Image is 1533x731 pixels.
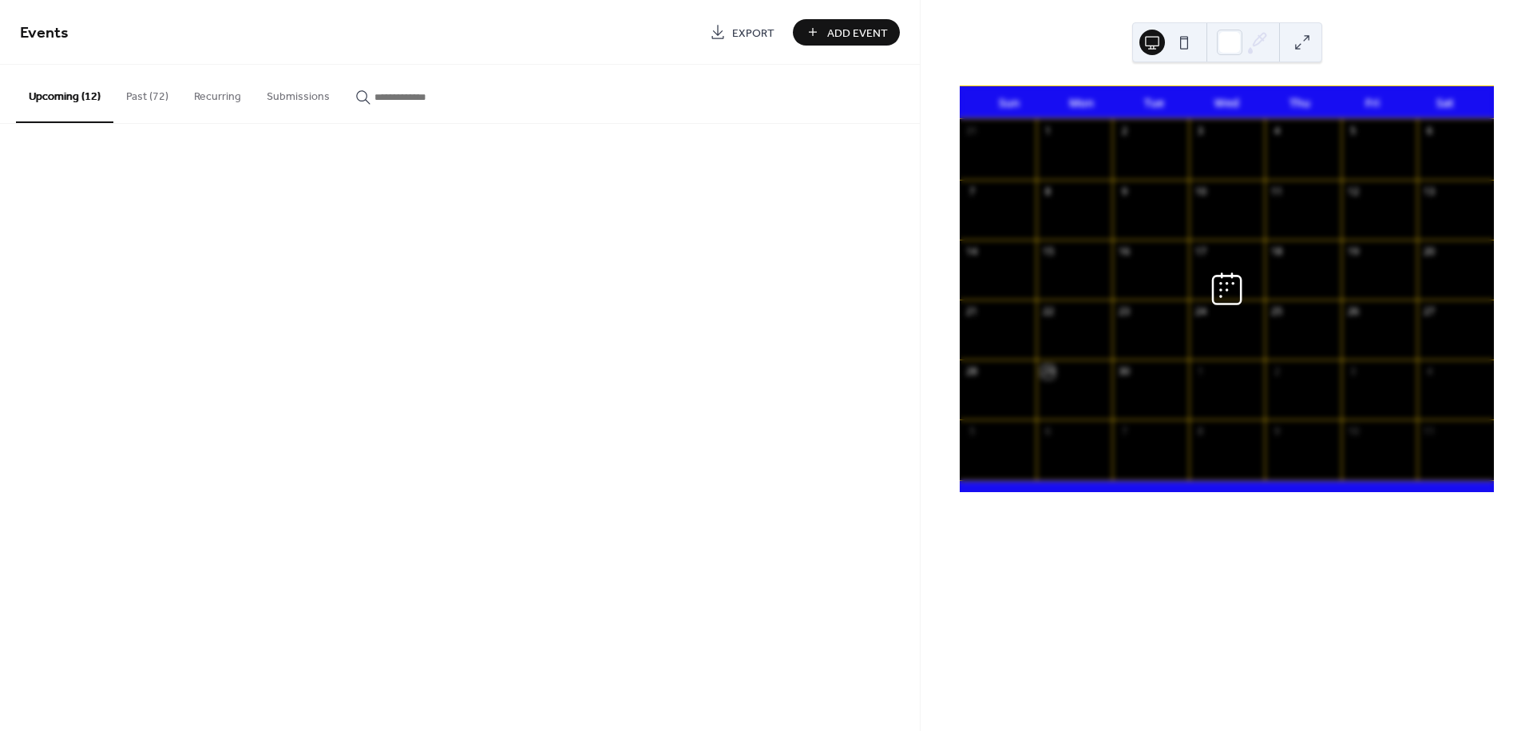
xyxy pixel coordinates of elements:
[1346,305,1360,319] div: 26
[1118,244,1131,258] div: 16
[1041,244,1055,258] div: 15
[1118,125,1131,138] div: 2
[20,18,69,49] span: Events
[1346,425,1360,439] div: 10
[1263,86,1336,119] div: Thu
[1270,244,1284,258] div: 18
[1423,125,1436,138] div: 6
[1423,244,1436,258] div: 20
[1346,125,1360,138] div: 5
[1041,185,1055,198] div: 8
[1270,365,1284,379] div: 2
[793,19,900,46] button: Add Event
[1118,185,1131,198] div: 9
[1423,305,1436,319] div: 27
[1041,365,1055,379] div: 29
[1346,244,1360,258] div: 19
[16,65,113,123] button: Upcoming (12)
[827,25,888,42] span: Add Event
[254,65,343,121] button: Submissions
[1194,425,1207,439] div: 8
[965,244,979,258] div: 14
[732,25,774,42] span: Export
[965,365,979,379] div: 28
[1041,125,1055,138] div: 1
[1423,365,1436,379] div: 4
[1194,185,1207,198] div: 10
[1045,86,1118,119] div: Mon
[1270,425,1284,439] div: 9
[181,65,254,121] button: Recurring
[1346,185,1360,198] div: 12
[965,425,979,439] div: 5
[1041,425,1055,439] div: 6
[1408,86,1481,119] div: Sat
[1270,185,1284,198] div: 11
[1270,125,1284,138] div: 4
[1336,86,1408,119] div: Fri
[1194,244,1207,258] div: 17
[1423,425,1436,439] div: 11
[1423,185,1436,198] div: 13
[1194,125,1207,138] div: 3
[113,65,181,121] button: Past (72)
[1346,365,1360,379] div: 3
[1118,305,1131,319] div: 23
[1118,86,1190,119] div: Tue
[965,305,979,319] div: 21
[1118,365,1131,379] div: 30
[1194,305,1207,319] div: 24
[1118,425,1131,439] div: 7
[972,86,1045,119] div: Sun
[1041,305,1055,319] div: 22
[965,185,979,198] div: 7
[1194,365,1207,379] div: 1
[698,19,786,46] a: Export
[1270,305,1284,319] div: 25
[1190,86,1263,119] div: Wed
[965,125,979,138] div: 31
